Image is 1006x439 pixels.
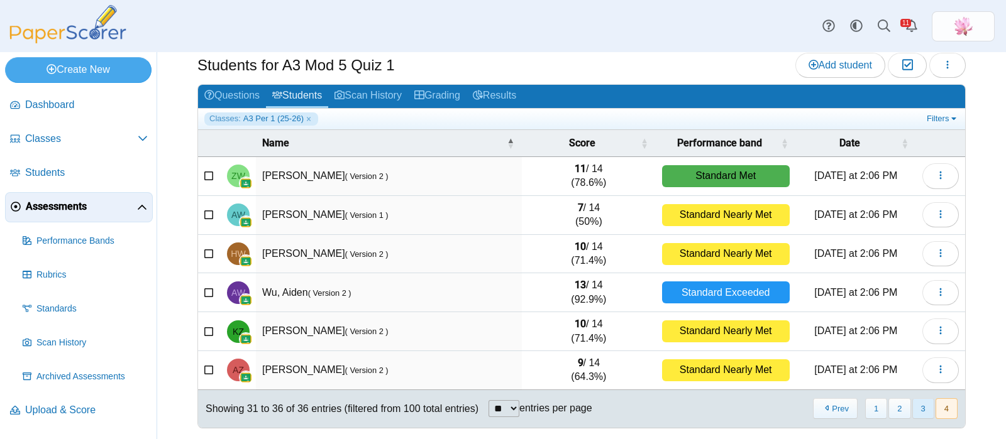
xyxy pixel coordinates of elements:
time: Sep 9, 2025 at 2:06 PM [814,325,897,336]
a: Add student [795,53,885,78]
span: Performance Bands [36,235,148,247]
a: Scan History [328,85,408,108]
td: [PERSON_NAME] [256,351,522,390]
span: Standards [36,303,148,315]
img: googleClassroom-logo.png [240,333,252,345]
a: Classes: A3 Per 1 (25-26) [204,112,318,125]
span: Classes [25,132,138,146]
span: Rubrics [36,269,148,281]
td: [PERSON_NAME] [256,312,522,351]
time: Sep 9, 2025 at 2:06 PM [814,170,897,181]
a: Dashboard [5,90,153,121]
span: Score : Activate to sort [641,130,648,156]
time: Sep 9, 2025 at 2:06 PM [814,364,897,375]
span: Zhuo Er Wang [231,171,245,180]
span: Hayley Wong [231,249,245,258]
span: A3 Per 1 (25-26) [243,113,304,124]
a: Standards [18,294,153,324]
button: 1 [865,398,887,419]
button: 3 [912,398,934,419]
span: Dashboard [25,98,148,112]
img: googleClassroom-logo.png [240,294,252,306]
a: PaperScorer [5,35,131,45]
b: 10 [575,241,586,252]
span: Date [839,137,860,149]
a: Assessments [5,192,153,222]
small: ( Version 2 ) [345,171,389,181]
td: / 14 (64.3%) [522,351,656,390]
span: Score [569,137,595,149]
img: googleClassroom-logo.png [240,216,252,229]
a: Alerts [898,13,926,40]
a: ps.MuGhfZT6iQwmPTCC [932,11,995,41]
b: 10 [575,318,586,330]
time: Sep 9, 2025 at 2:06 PM [814,209,897,220]
a: Archived Assessments [18,362,153,392]
div: Standard Exceeded [662,281,790,303]
span: Name : Activate to invert sorting [507,130,514,156]
div: Standard Nearly Met [662,320,790,342]
span: Kaitlyn Zhang [233,327,244,336]
a: Performance Bands [18,226,153,256]
small: ( Version 1 ) [345,210,389,220]
div: Standard Met [662,165,790,187]
div: Standard Nearly Met [662,204,790,226]
span: Archived Assessments [36,371,148,383]
td: [PERSON_NAME] [256,196,522,235]
small: ( Version 2 ) [308,288,351,298]
a: Questions [198,85,266,108]
td: [PERSON_NAME] [256,157,522,196]
span: Add student [809,60,872,70]
b: 13 [575,279,586,291]
small: ( Version 2 ) [345,366,389,375]
a: Filters [924,112,962,125]
b: 11 [575,163,586,175]
a: Classes [5,124,153,154]
div: Standard Nearly Met [662,359,790,381]
a: Grading [408,85,467,108]
span: Aiden Wu [231,288,245,297]
span: Scan History [36,337,148,349]
td: / 14 (50%) [522,196,656,235]
button: 2 [888,398,910,419]
a: Students [5,158,153,188]
a: Results [467,85,522,108]
td: Wu, Aiden [256,273,522,312]
img: PaperScorer [5,5,131,43]
img: googleClassroom-logo.png [240,255,252,268]
span: Upload & Score [25,403,148,417]
a: Upload & Score [5,396,153,426]
td: / 14 (71.4%) [522,312,656,351]
div: Standard Nearly Met [662,243,790,265]
img: googleClassroom-logo.png [240,371,252,384]
span: Classes: [209,113,241,124]
button: 4 [936,398,958,419]
span: Name [262,137,289,149]
a: Students [266,85,328,108]
span: Date : Activate to sort [901,130,909,156]
span: Assessments [26,200,137,214]
img: ps.MuGhfZT6iQwmPTCC [953,16,973,36]
span: Xinmei Li [953,16,973,36]
nav: pagination [812,398,958,419]
span: Aiden Whang [231,210,245,219]
td: / 14 (71.4%) [522,235,656,274]
td: / 14 (92.9%) [522,273,656,312]
span: Students [25,166,148,180]
b: 7 [578,202,583,214]
b: 9 [578,357,583,369]
a: Rubrics [18,260,153,290]
span: Performance band [677,137,762,149]
td: [PERSON_NAME] [256,235,522,274]
td: / 14 (78.6%) [522,157,656,196]
time: Sep 9, 2025 at 2:06 PM [814,287,897,298]
label: entries per page [519,403,592,413]
span: Angel Zhou [233,366,244,374]
small: ( Version 2 ) [345,327,389,336]
span: Performance band : Activate to sort [781,130,788,156]
time: Sep 9, 2025 at 2:06 PM [814,248,897,259]
button: Previous [813,398,858,419]
h1: Students for A3 Mod 5 Quiz 1 [197,55,395,76]
div: Showing 31 to 36 of 36 entries (filtered from 100 total entries) [198,390,478,428]
img: googleClassroom-logo.png [240,177,252,190]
